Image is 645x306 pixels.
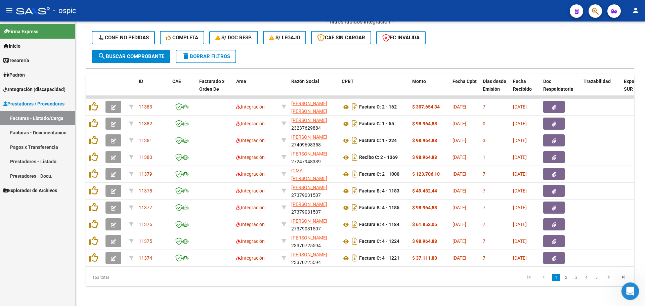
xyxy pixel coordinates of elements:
div: 27379031507 [291,184,336,198]
span: [DATE] [453,155,466,160]
span: Inicio [3,42,20,50]
a: 3 [572,274,580,281]
span: 11374 [139,255,152,261]
div: 23370725594 [291,251,336,265]
span: Monto [412,79,426,84]
span: Días desde Emisión [483,79,506,92]
span: CIMA [PERSON_NAME] [291,168,327,181]
strong: Factura C: 2 - 1000 [359,172,399,177]
li: page 1 [551,272,561,283]
i: Descargar documento [350,118,359,129]
span: 11375 [139,238,152,244]
strong: Factura C: 1 - 224 [359,138,397,143]
span: [DATE] [453,222,466,227]
span: Facturado x Orden De [199,79,224,92]
strong: Factura C: 4 - 1224 [359,239,399,244]
datatable-header-cell: Días desde Emisión [480,74,510,104]
span: Integración [236,121,265,126]
li: page 2 [561,272,571,283]
span: [DATE] [513,155,527,160]
mat-icon: search [98,52,106,60]
span: 7 [483,188,485,193]
span: Integración [236,188,265,193]
span: [DATE] [513,238,527,244]
span: Integración (discapacidad) [3,86,66,93]
span: CPBT [342,79,354,84]
span: Integración [236,205,265,210]
a: go to previous page [537,274,550,281]
button: Completa [160,31,204,44]
li: page 3 [571,272,581,283]
span: [PERSON_NAME] [291,252,327,257]
span: [DATE] [513,121,527,126]
span: [DATE] [513,222,527,227]
strong: $ 98.964,88 [412,238,437,244]
span: Buscar Comprobante [98,53,164,59]
span: Prestadores / Proveedores [3,100,64,107]
a: 5 [592,274,600,281]
button: S/ legajo [263,31,306,44]
span: Trazabilidad [584,79,611,84]
span: [DATE] [453,171,466,177]
span: 1 [483,155,485,160]
span: [PERSON_NAME] [291,235,327,241]
span: [DATE] [453,255,466,261]
span: 7 [483,171,485,177]
i: Descargar documento [350,236,359,247]
span: - ospic [53,3,76,18]
span: [PERSON_NAME] [291,218,327,224]
span: 7 [483,104,485,110]
span: Borrar Filtros [182,53,230,59]
button: Borrar Filtros [176,50,236,63]
datatable-header-cell: Facturado x Orden De [197,74,233,104]
span: Integración [236,138,265,143]
span: Explorador de Archivos [3,187,57,194]
a: 4 [582,274,590,281]
datatable-header-cell: Area [233,74,279,104]
span: CAE [172,79,181,84]
strong: $ 307.654,34 [412,104,440,110]
datatable-header-cell: ID [136,74,170,104]
datatable-header-cell: Fecha Recibido [510,74,541,104]
strong: $ 123.706,10 [412,171,440,177]
span: S/ Doc Resp. [215,35,252,41]
datatable-header-cell: Doc Respaldatoria [541,74,581,104]
button: Conf. no pedidas [92,31,155,44]
strong: Factura C: 2 - 162 [359,104,397,110]
li: page 4 [581,272,591,283]
i: Descargar documento [350,152,359,163]
strong: Factura B: 4 - 1183 [359,188,399,194]
datatable-header-cell: CPBT [339,74,410,104]
a: 1 [552,274,560,281]
span: [DATE] [513,205,527,210]
strong: $ 98.964,88 [412,138,437,143]
div: 27379031507 [291,217,336,231]
datatable-header-cell: Fecha Cpbt [450,74,480,104]
i: Descargar documento [350,219,359,230]
i: Descargar documento [350,202,359,213]
span: 7 [483,205,485,210]
span: Integración [236,104,265,110]
span: ID [139,79,143,84]
span: 7 [483,255,485,261]
i: Descargar documento [350,169,359,179]
i: Descargar documento [350,101,359,112]
div: 27318188020 [291,100,336,114]
span: 11376 [139,222,152,227]
datatable-header-cell: CAE [170,74,197,104]
strong: $ 98.964,88 [412,155,437,160]
span: 11383 [139,104,152,110]
strong: $ 61.853,05 [412,222,437,227]
h4: - filtros rápidos Integración - [92,18,629,26]
span: [PERSON_NAME] [291,134,327,140]
span: 3 [483,138,485,143]
span: 11378 [139,188,152,193]
span: [DATE] [453,238,466,244]
strong: Factura C: 1 - 55 [359,121,394,127]
span: S/ legajo [269,35,300,41]
span: 0 [483,121,485,126]
i: Descargar documento [350,185,359,196]
span: 11380 [139,155,152,160]
div: 153 total [86,269,195,286]
iframe: Intercom live chat [621,282,639,300]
